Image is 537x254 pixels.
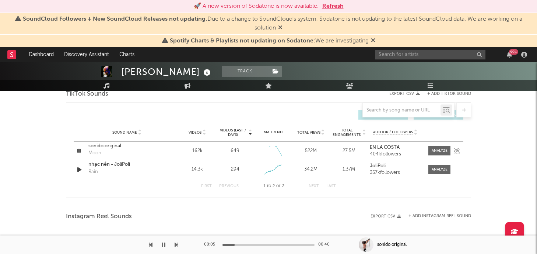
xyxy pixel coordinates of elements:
div: Rain [88,168,98,176]
div: Moon [88,150,101,157]
button: + Add Instagram Reel Sound [408,214,471,218]
button: + Add TikTok Sound [427,92,471,96]
div: 522M [294,147,328,155]
button: First [201,184,212,188]
button: 99+ [507,52,512,58]
span: Dismiss [371,38,375,44]
span: Sound Name [112,130,137,135]
div: 404k followers [370,152,421,157]
span: Dismiss [278,25,282,31]
button: Track [222,66,268,77]
a: Charts [114,47,140,62]
div: sonido original [377,241,407,248]
span: SoundCloud Followers + New SoundCloud Releases not updating [23,16,206,22]
button: Export CSV [389,92,420,96]
span: Author / Followers [373,130,413,135]
div: 99 + [509,49,518,55]
button: Export CSV [371,214,401,219]
button: + Add TikTok Sound [420,92,471,96]
div: 357k followers [370,170,421,175]
div: 649 [231,147,239,155]
span: TikTok Sounds [66,90,108,99]
a: nhạc nền - JoliPoli [88,161,165,168]
a: Discovery Assistant [59,47,114,62]
div: 14.3k [180,166,214,173]
button: Last [326,184,336,188]
span: : We are investigating [170,38,369,44]
input: Search for artists [375,50,485,59]
a: EN LA COSTA [370,145,421,150]
span: Instagram Reel Sounds [66,212,132,221]
span: Total Engagements [332,128,362,137]
div: 6M Trend [256,130,290,135]
a: sonido original [88,143,165,150]
span: to [267,185,271,188]
span: Total Views [297,130,320,135]
div: 🚀 A new version of Sodatone is now available. [194,2,319,11]
div: 00:40 [318,240,333,249]
div: 162k [180,147,214,155]
button: Refresh [322,2,344,11]
button: Next [309,184,319,188]
span: Videos [189,130,201,135]
strong: EN LA COSTA [370,145,400,150]
div: [PERSON_NAME] [121,66,213,78]
div: 1 2 2 [253,182,294,191]
a: JoliPoli [370,164,421,169]
div: 1.37M [332,166,366,173]
div: 00:05 [204,240,219,249]
input: Search by song name or URL [363,107,441,113]
div: + Add Instagram Reel Sound [401,214,471,218]
span: Spotify Charts & Playlists not updating on Sodatone [170,38,313,44]
div: 294 [231,166,239,173]
strong: JoliPoli [370,164,386,168]
div: 34.2M [294,166,328,173]
a: Dashboard [24,47,59,62]
span: Videos (last 7 days) [218,128,248,137]
div: 27.5M [332,147,366,155]
span: : Due to a change to SoundCloud's system, Sodatone is not updating to the latest SoundCloud data.... [23,16,522,31]
span: of [276,185,281,188]
button: Previous [219,184,239,188]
